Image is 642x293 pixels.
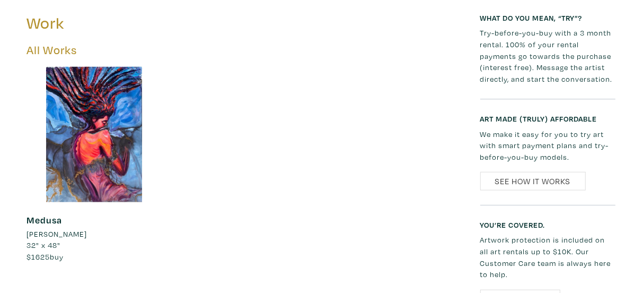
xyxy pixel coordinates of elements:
[27,214,63,226] a: Medusa
[480,13,615,22] h6: What do you mean, “try”?
[480,172,586,191] a: See How It Works
[27,13,238,33] h3: Work
[480,234,615,280] p: Artwork protection is included on all art rentals up to $10K. Our Customer Care team is always he...
[27,43,464,57] h5: All Works
[27,228,87,240] li: [PERSON_NAME]
[480,220,615,229] h6: You’re covered.
[480,128,615,163] p: We make it easy for you to try art with smart payment plans and try-before-you-buy models.
[27,252,64,262] span: buy
[480,27,615,84] p: Try-before-you-buy with a 3 month rental. 100% of your rental payments go towards the purchase (i...
[27,228,162,240] a: [PERSON_NAME]
[27,252,50,262] span: $1625
[27,240,61,250] span: 32" x 48"
[480,114,615,123] h6: Art made (truly) affordable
